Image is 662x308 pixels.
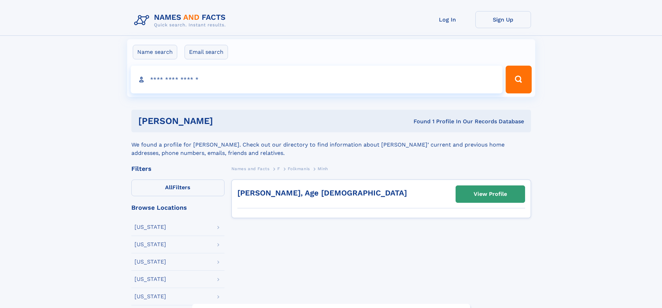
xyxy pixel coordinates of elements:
input: search input [131,66,503,93]
div: [US_STATE] [134,259,166,265]
div: Found 1 Profile In Our Records Database [313,118,524,125]
h1: [PERSON_NAME] [138,117,313,125]
label: Filters [131,180,224,196]
a: Log In [420,11,475,28]
span: Folkmanis [288,166,310,171]
div: Filters [131,166,224,172]
a: Folkmanis [288,164,310,173]
div: We found a profile for [PERSON_NAME]. Check out our directory to find information about [PERSON_N... [131,132,531,157]
a: View Profile [456,186,525,202]
a: Names and Facts [231,164,270,173]
div: [US_STATE] [134,276,166,282]
span: All [165,184,172,191]
div: [US_STATE] [134,224,166,230]
a: [PERSON_NAME], Age [DEMOGRAPHIC_DATA] [237,189,407,197]
span: F [277,166,280,171]
button: Search Button [506,66,531,93]
a: F [277,164,280,173]
a: Sign Up [475,11,531,28]
img: Logo Names and Facts [131,11,231,30]
label: Name search [133,45,177,59]
label: Email search [185,45,228,59]
span: Minh [318,166,328,171]
div: [US_STATE] [134,242,166,247]
div: Browse Locations [131,205,224,211]
div: [US_STATE] [134,294,166,299]
div: View Profile [474,186,507,202]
